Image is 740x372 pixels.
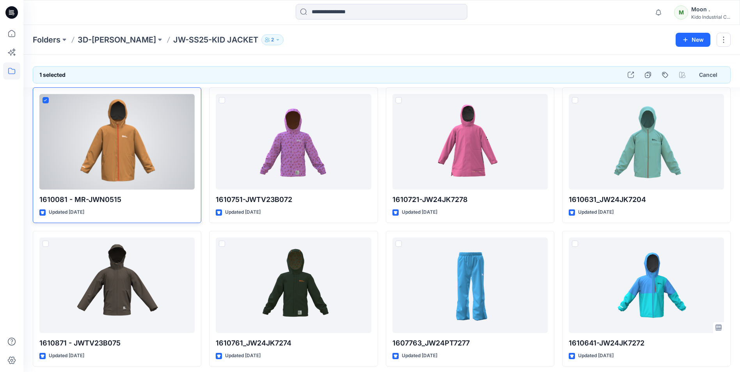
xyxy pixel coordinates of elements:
[39,194,195,205] p: 1610081 - MR-JWN0515
[392,338,548,349] p: 1607763_JW24PT7277
[569,194,724,205] p: 1610631_JW24JK7204
[691,14,730,20] div: Kido Industrial C...
[392,194,548,205] p: 1610721-JW24JK7278
[578,208,614,216] p: Updated [DATE]
[225,352,261,360] p: Updated [DATE]
[674,5,688,19] div: M
[39,338,195,349] p: 1610871 - JWTV23B075
[402,208,437,216] p: Updated [DATE]
[39,70,66,80] h6: 1 selected
[261,34,284,45] button: 2
[49,208,84,216] p: Updated [DATE]
[691,5,730,14] div: Moon .
[78,34,156,45] a: 3D-[PERSON_NAME]
[49,352,84,360] p: Updated [DATE]
[216,194,371,205] p: 1610751-JWTV23B072
[271,35,274,44] p: 2
[692,68,724,82] button: Cancel
[225,208,261,216] p: Updated [DATE]
[676,33,710,47] button: New
[33,34,60,45] a: Folders
[569,338,724,349] p: 1610641-JW24JK7272
[216,338,371,349] p: 1610761_JW24JK7274
[402,352,437,360] p: Updated [DATE]
[173,34,258,45] p: JW-SS25-KID JACKET
[578,352,614,360] p: Updated [DATE]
